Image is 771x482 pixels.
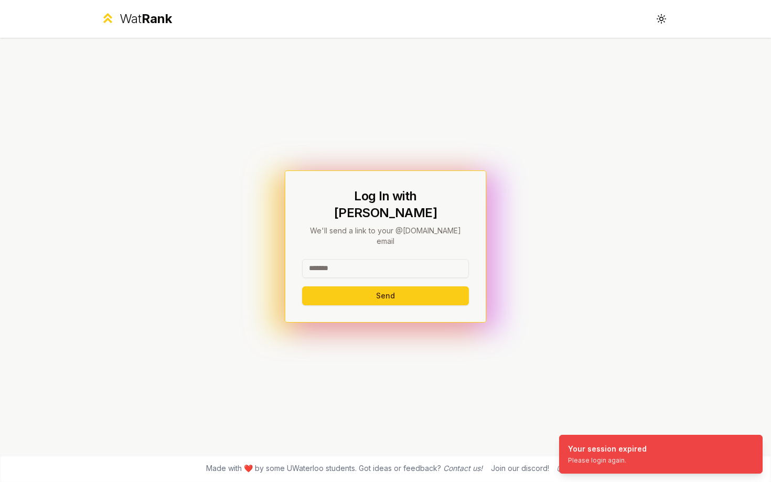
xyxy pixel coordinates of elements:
[206,463,483,474] span: Made with ❤️ by some UWaterloo students. Got ideas or feedback?
[120,10,172,27] div: Wat
[302,188,469,221] h1: Log In with [PERSON_NAME]
[568,444,647,454] div: Your session expired
[142,11,172,26] span: Rank
[302,226,469,247] p: We'll send a link to your @[DOMAIN_NAME] email
[443,464,483,473] a: Contact us!
[100,10,172,27] a: WatRank
[302,286,469,305] button: Send
[568,456,647,465] div: Please login again.
[491,463,549,474] div: Join our discord!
